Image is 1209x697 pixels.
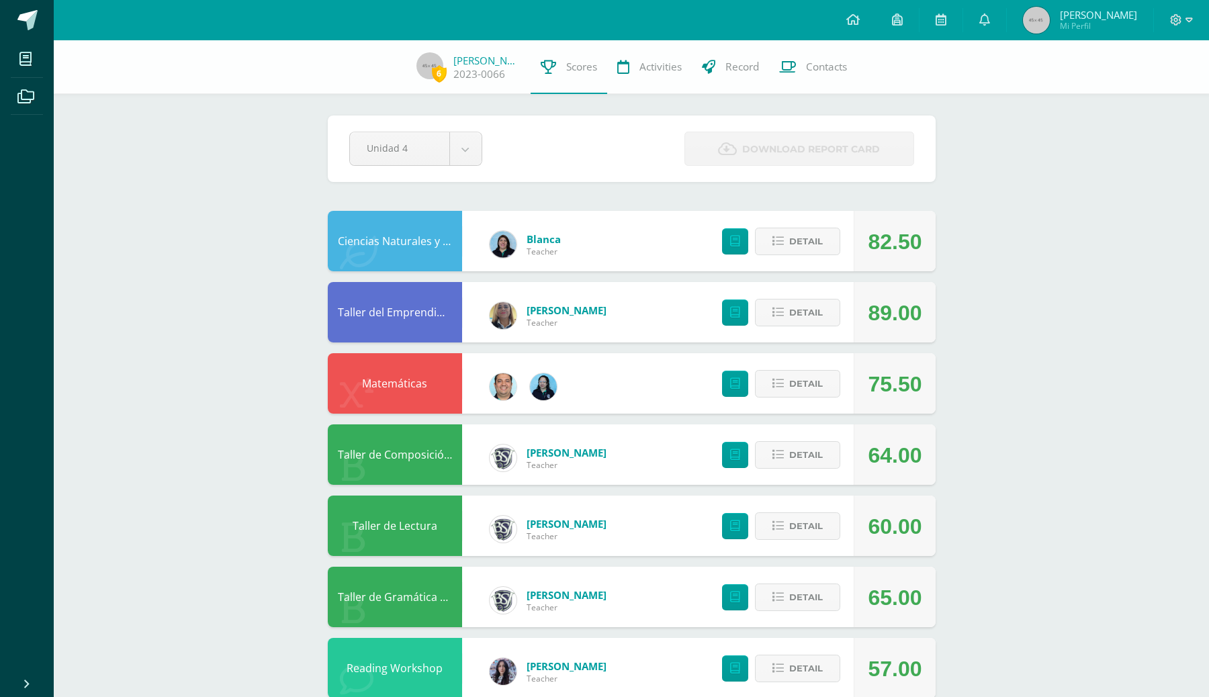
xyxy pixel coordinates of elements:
a: Scores [531,40,607,94]
a: Activities [607,40,692,94]
a: 2023-0066 [453,67,505,81]
img: 45x45 [416,52,443,79]
button: Detail [755,584,840,611]
button: Detail [755,299,840,326]
img: 45x45 [1023,7,1050,34]
div: 82.50 [868,212,922,272]
div: Taller del Emprendimiento [328,282,462,342]
div: 89.00 [868,283,922,343]
span: Unidad 4 [367,132,433,164]
a: Contacts [769,40,857,94]
div: Matemáticas [328,353,462,414]
span: [PERSON_NAME] [1060,8,1137,21]
span: Teacher [527,317,607,328]
div: Ciencias Naturales y Lab [328,211,462,271]
a: [PERSON_NAME] [527,659,607,673]
button: Detail [755,228,840,255]
button: Detail [755,370,840,398]
a: Unidad 4 [350,132,482,165]
span: Detail [789,585,823,610]
span: Teacher [527,602,607,613]
a: [PERSON_NAME] [527,446,607,459]
div: Taller de Gramática y Ortografía [328,567,462,627]
button: Detail [755,512,840,540]
div: 60.00 [868,496,922,557]
span: Detail [789,229,823,254]
div: 64.00 [868,425,922,485]
span: Download report card [742,133,880,166]
span: Activities [639,60,682,74]
a: [PERSON_NAME] [527,517,607,530]
a: [PERSON_NAME] [453,54,521,67]
span: Scores [566,60,597,74]
img: ff9f30dcd6caddab7c2690c5a2c78218.png [490,445,517,471]
span: Detail [789,300,823,325]
img: c00ed30f81870df01a0e4b2e5e7fa781.png [490,658,517,685]
a: [PERSON_NAME] [527,304,607,317]
button: Detail [755,655,840,682]
a: Blanca [527,232,561,246]
span: Detail [789,371,823,396]
span: Teacher [527,673,607,684]
img: c96224e79309de7917ae934cbb5c0b01.png [490,302,517,329]
button: Detail [755,441,840,469]
span: Detail [789,656,823,681]
span: 6 [432,65,447,82]
div: Taller de Composición y Redacción [328,424,462,485]
img: ed95eabce992783372cd1b1830771598.png [530,373,557,400]
img: ff9f30dcd6caddab7c2690c5a2c78218.png [490,516,517,543]
img: 332fbdfa08b06637aa495b36705a9765.png [490,373,517,400]
div: Taller de Lectura [328,496,462,556]
img: ff9f30dcd6caddab7c2690c5a2c78218.png [490,587,517,614]
span: Teacher [527,246,561,257]
span: Contacts [806,60,847,74]
a: Record [692,40,769,94]
a: [PERSON_NAME] [527,588,607,602]
span: Record [725,60,759,74]
span: Teacher [527,530,607,542]
span: Mi Perfil [1060,20,1137,32]
div: 65.00 [868,567,922,628]
span: Detail [789,443,823,467]
span: Teacher [527,459,607,471]
img: 6df1b4a1ab8e0111982930b53d21c0fa.png [490,231,517,258]
span: Detail [789,514,823,539]
div: 75.50 [868,354,922,414]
